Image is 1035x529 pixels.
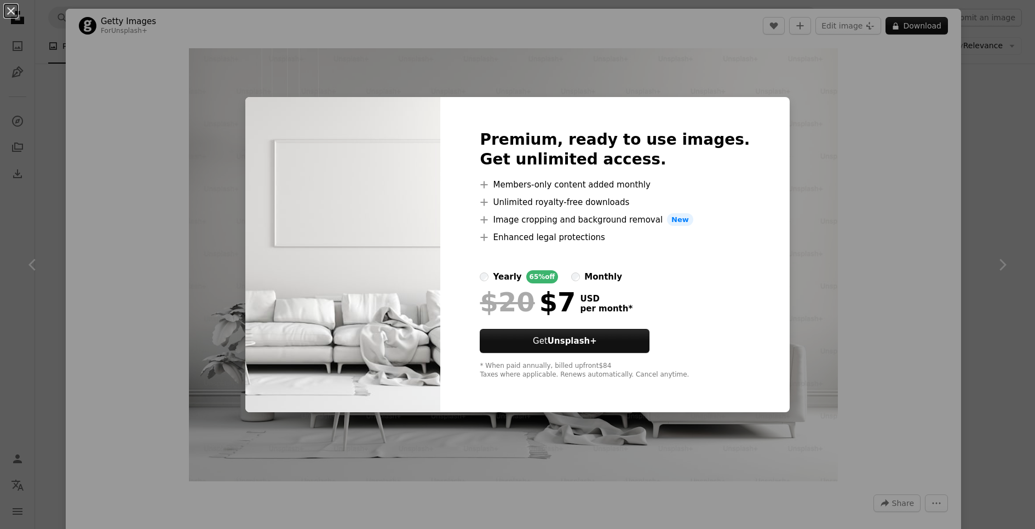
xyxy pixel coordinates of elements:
[480,288,534,316] span: $20
[584,270,622,283] div: monthly
[480,178,750,191] li: Members-only content added monthly
[480,196,750,209] li: Unlimited royalty-free downloads
[580,304,633,314] span: per month *
[480,213,750,226] li: Image cropping and background removal
[526,270,559,283] div: 65% off
[480,231,750,244] li: Enhanced legal protections
[548,336,597,346] strong: Unsplash+
[493,270,521,283] div: yearly
[571,272,580,281] input: monthly
[480,362,750,379] div: * When paid annually, billed upfront $84 Taxes where applicable. Renews automatically. Cancel any...
[667,213,693,226] span: New
[480,272,488,281] input: yearly65%off
[480,288,576,316] div: $7
[580,294,633,304] span: USD
[480,130,750,169] h2: Premium, ready to use images. Get unlimited access.
[480,329,649,353] button: GetUnsplash+
[245,97,440,413] img: premium_photo-1683138611266-036ddf343ac7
